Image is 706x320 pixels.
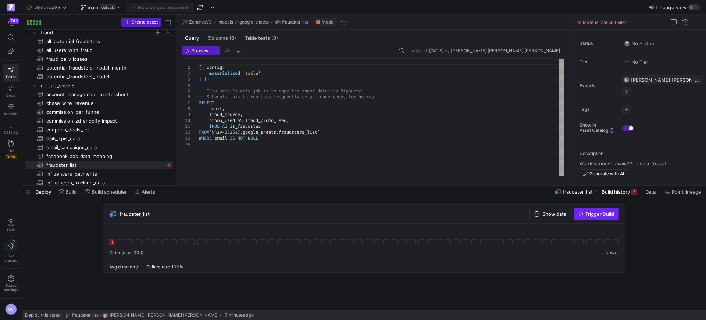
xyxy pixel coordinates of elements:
[3,82,19,101] a: Code
[214,135,227,141] span: email
[230,135,235,141] span: IS
[25,37,173,46] a: all_potential_fraudsters​​​​​​​​​​
[5,154,17,159] span: Beta
[286,117,289,123] span: ,
[322,20,335,25] span: Model
[136,264,138,270] span: /
[25,99,173,108] a: chase_wire_revenue​​​​​​​​​​
[580,107,616,112] span: Tags
[25,72,173,81] div: Press SPACE to select this row.
[3,302,19,317] button: GC
[46,55,164,63] span: fraud_daily_losses​​​​​​​​​​
[25,152,173,161] div: Press SPACE to select this row.
[624,41,654,46] span: No Status
[182,117,190,123] div: 10
[88,4,98,10] span: main
[185,36,199,41] span: Query
[4,130,18,134] span: Catalog
[25,108,173,116] div: Press SPACE to select this row.
[222,129,225,135] span: -
[225,129,243,135] span: 362517.
[131,20,158,25] span: Create asset
[316,20,320,24] img: undefined
[222,64,225,70] span: (
[274,18,310,27] button: fraudster_list
[217,18,235,27] button: models
[602,189,630,195] span: Build history
[656,4,687,10] span: Lineage view
[182,76,190,82] div: 3
[6,228,15,232] span: Help
[243,70,261,76] span: 'table'
[102,312,108,318] img: https://storage.googleapis.com/y42-prod-data-exchange/images/G2kHvxVlt02YItTmblwfhPy4mK5SfUxFU6Tr...
[580,169,627,178] button: Generate with AI
[240,70,243,76] span: =
[239,20,269,25] span: google_sheets
[645,189,656,195] span: Data
[624,41,630,46] img: No status
[25,72,173,81] a: potential_fraudsters_model​​​​​​​​​​
[79,3,124,12] button: maindefault
[46,108,164,116] span: commission_per_funnel​​​​​​​​​​
[208,36,236,41] span: Columns
[279,129,317,135] span: fraudsters_list
[182,70,190,76] div: 2
[624,59,648,65] span: No Tier
[8,148,14,153] span: PRs
[46,170,164,178] span: influencers_payments​​​​​​​​​​
[271,36,278,41] span: (0)
[662,186,705,198] button: Point lineage
[580,151,703,156] p: Description
[328,94,377,100] span: e every few hours).
[25,37,173,46] div: Press SPACE to select this row.
[181,18,214,27] button: ZendropV3
[3,216,19,235] button: Help
[3,18,19,31] button: 742
[240,112,243,117] span: ,
[589,171,624,176] span: Generate with AI
[25,99,173,108] div: Press SPACE to select this row.
[82,186,130,198] button: Build scheduler
[46,143,164,152] span: email_campaigns_data​​​​​​​​​​
[132,186,158,198] button: Alerts
[25,143,173,152] a: email_campaigns_data​​​​​​​​​​
[328,88,364,94] span: into BigQuery.
[46,152,164,161] span: facebook_ads_data_mapping​​​​​​​​​​
[25,313,61,318] span: Deploy this state:
[109,250,143,255] span: Older (max. 30d)
[3,64,19,82] a: Editor
[182,112,190,117] div: 9
[622,39,656,48] button: No statusNo Status
[238,117,243,123] span: AS
[207,64,222,70] span: config
[3,119,19,137] a: Catalog
[182,64,190,70] div: 1
[100,4,116,10] span: default
[25,125,173,134] a: coupons_deals_url​​​​​​​​​​
[199,64,202,70] span: {
[110,313,219,318] span: [PERSON_NAME] [PERSON_NAME] [PERSON_NAME]
[4,254,17,263] span: Get started
[222,106,225,112] span: ,
[120,211,150,217] span: fraudster_list
[207,76,209,82] span: }
[409,48,560,53] div: Last edit: [DATE] by [PERSON_NAME] [PERSON_NAME] [PERSON_NAME]
[209,106,222,112] span: email
[282,20,308,25] span: fraudster_list
[276,129,279,135] span: .
[46,46,164,54] span: all_users_with_fraud​​​​​​​​​​
[199,76,202,82] span: )
[171,264,183,270] span: 100%
[64,310,256,320] button: fraudster_listhttps://storage.googleapis.com/y42-prod-data-exchange/images/G2kHvxVlt02YItTmblwfhP...
[199,88,328,94] span: -- This model's only job is to copy the sheet data
[65,189,77,195] span: Build
[46,134,164,143] span: daily_kpis_data​​​​​​​​​​
[199,100,214,106] span: SELECT
[317,129,320,135] span: `
[209,123,220,129] span: TRUE
[580,161,703,166] p: No description available - click to edit
[46,37,164,46] span: all_potential_fraudsters​​​​​​​​​​
[218,20,233,25] span: models
[25,169,173,178] div: Press SPACE to select this row.
[182,94,190,100] div: 6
